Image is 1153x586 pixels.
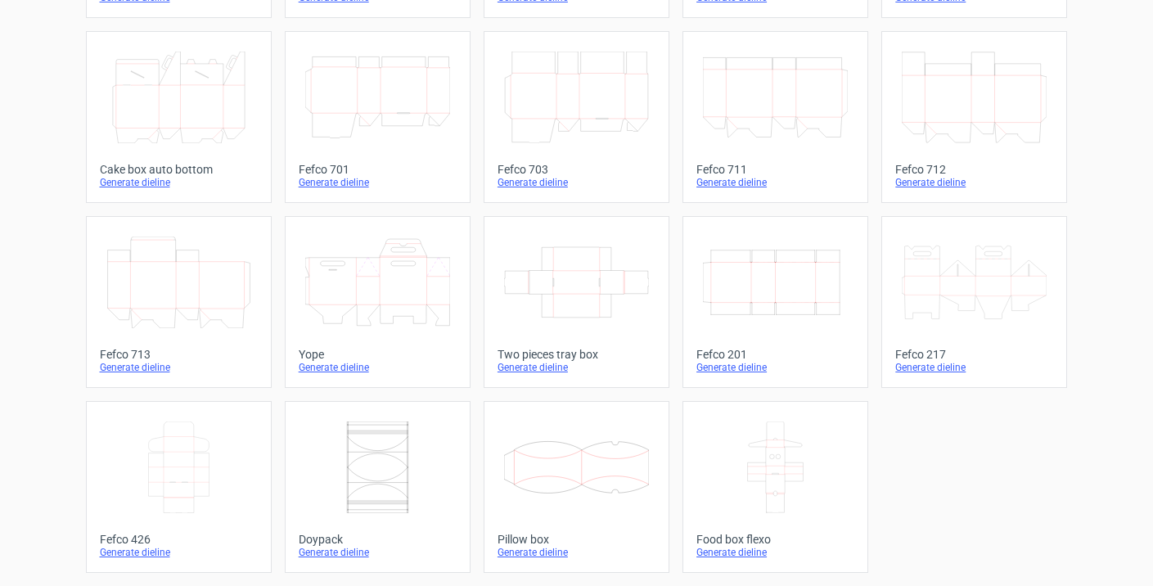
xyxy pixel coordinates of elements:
div: Generate dieline [100,361,258,374]
div: Generate dieline [895,176,1053,189]
a: Fefco 217Generate dieline [881,216,1067,388]
a: YopeGenerate dieline [285,216,471,388]
div: Fefco 712 [895,163,1053,176]
div: Fefco 711 [696,163,854,176]
a: Fefco 703Generate dieline [484,31,669,203]
a: Fefco 701Generate dieline [285,31,471,203]
div: Generate dieline [696,546,854,559]
div: Generate dieline [696,361,854,374]
div: Fefco 426 [100,533,258,546]
a: Fefco 713Generate dieline [86,216,272,388]
a: DoypackGenerate dieline [285,401,471,573]
div: Doypack [299,533,457,546]
div: Generate dieline [498,361,655,374]
a: Fefco 711Generate dieline [682,31,868,203]
div: Fefco 713 [100,348,258,361]
a: Pillow boxGenerate dieline [484,401,669,573]
div: Fefco 701 [299,163,457,176]
a: Fefco 201Generate dieline [682,216,868,388]
a: Fefco 426Generate dieline [86,401,272,573]
div: Cake box auto bottom [100,163,258,176]
div: Fefco 201 [696,348,854,361]
a: Two pieces tray boxGenerate dieline [484,216,669,388]
div: Generate dieline [100,546,258,559]
div: Generate dieline [498,176,655,189]
a: Cake box auto bottomGenerate dieline [86,31,272,203]
a: Food box flexoGenerate dieline [682,401,868,573]
div: Generate dieline [696,176,854,189]
a: Fefco 712Generate dieline [881,31,1067,203]
div: Generate dieline [299,546,457,559]
div: Pillow box [498,533,655,546]
div: Fefco 703 [498,163,655,176]
div: Generate dieline [299,361,457,374]
div: Fefco 217 [895,348,1053,361]
div: Generate dieline [100,176,258,189]
div: Generate dieline [299,176,457,189]
div: Food box flexo [696,533,854,546]
div: Yope [299,348,457,361]
div: Generate dieline [895,361,1053,374]
div: Generate dieline [498,546,655,559]
div: Two pieces tray box [498,348,655,361]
